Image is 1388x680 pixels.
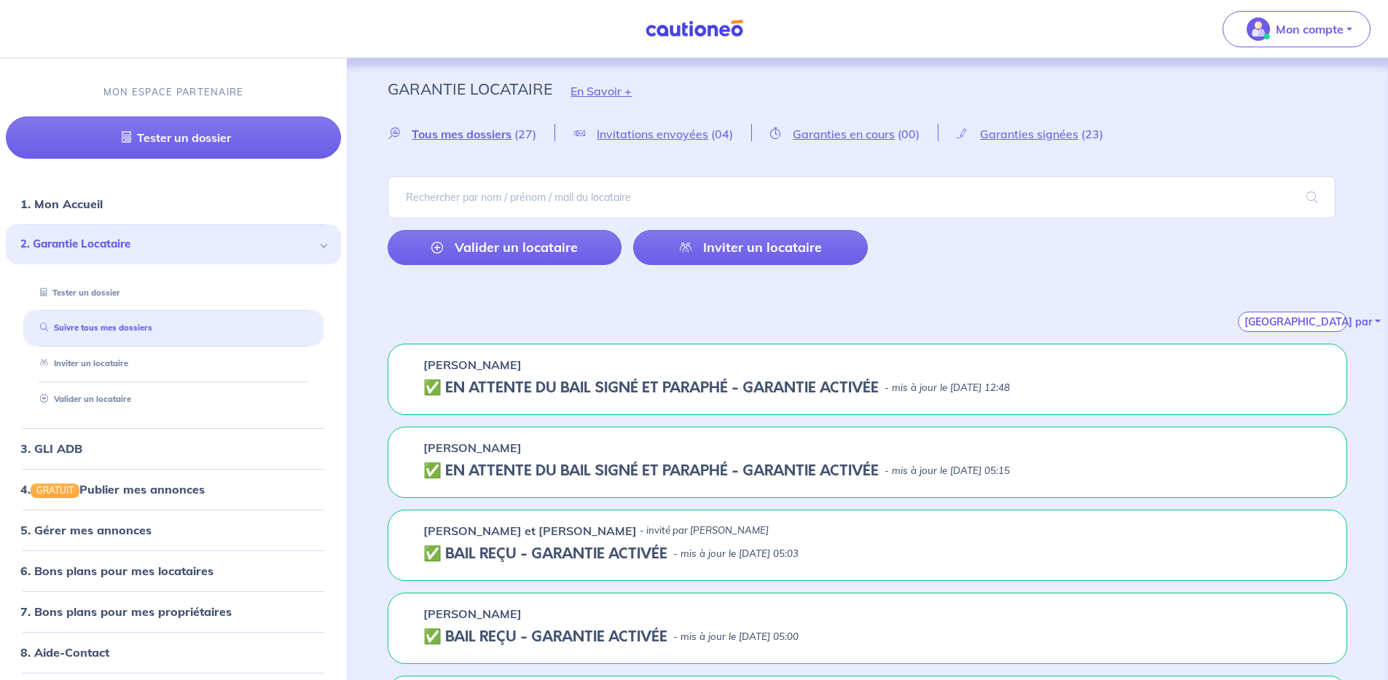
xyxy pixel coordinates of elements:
[103,85,244,99] p: MON ESPACE PARTENAIRE
[640,20,749,38] img: Cautioneo
[711,127,733,141] span: (04)
[1238,312,1347,332] button: [GEOGRAPHIC_DATA] par
[23,352,324,376] div: Inviter un locataire
[6,597,341,626] div: 7. Bons plans pour mes propriétaires
[23,281,324,305] div: Tester un dossier
[423,545,1311,563] div: state: CONTRACT-VALIDATED, Context: NOT-LESSOR,IN-MANAGEMENT
[514,127,536,141] span: (27)
[20,523,152,537] a: 5. Gérer mes annonces
[423,545,667,563] h5: ✅ BAIL REÇU - GARANTIE ACTIVÉE
[555,127,751,141] a: Invitations envoyées(04)
[423,439,522,456] p: [PERSON_NAME]
[793,127,895,141] span: Garanties en cours
[938,127,1121,141] a: Garanties signées(23)
[6,225,341,265] div: 2. Garantie Locataire
[423,628,1311,646] div: state: CONTRACT-VALIDATED, Context: NOT-LESSOR,IS-GL-CAUTION
[423,379,1311,397] div: state: CONTRACT-SIGNED, Context: NOT-LESSOR,IS-GL-CAUTION
[633,230,867,265] a: Inviter un locataire
[1223,11,1371,47] button: illu_account_valid_menu.svgMon compte
[6,556,341,585] div: 6. Bons plans pour mes locataires
[1276,20,1344,38] p: Mon compte
[20,564,213,578] a: 6. Bons plans pour mes locataires
[6,475,341,504] div: 4.GRATUITPublier mes annonces
[423,462,1311,480] div: state: CONTRACT-SIGNED, Context: NOT-LESSOR,IS-GL-CAUTION
[640,523,769,538] p: - invité par [PERSON_NAME]
[885,464,1010,478] p: - mis à jour le [DATE] 05:15
[6,638,341,667] div: 8. Aide-Contact
[388,127,554,141] a: Tous mes dossiers(27)
[423,356,522,373] p: [PERSON_NAME]
[673,630,799,644] p: - mis à jour le [DATE] 05:00
[6,117,341,159] a: Tester un dossier
[20,604,232,619] a: 7. Bons plans pour mes propriétaires
[885,381,1010,395] p: - mis à jour le [DATE] 12:48
[898,127,920,141] span: (00)
[388,76,552,102] p: Garantie Locataire
[552,70,650,112] button: En Savoir +
[423,379,879,397] h5: ✅️️️ EN ATTENTE DU BAIL SIGNÉ ET PARAPHÉ - GARANTIE ACTIVÉE
[34,359,128,369] a: Inviter un locataire
[597,127,708,141] span: Invitations envoyées
[1081,127,1103,141] span: (23)
[23,387,324,411] div: Valider un locataire
[34,323,152,333] a: Suivre tous mes dossiers
[6,515,341,545] div: 5. Gérer mes annonces
[6,190,341,219] div: 1. Mon Accueil
[1247,17,1270,41] img: illu_account_valid_menu.svg
[752,127,938,141] a: Garanties en cours(00)
[423,462,879,480] h5: ✅️️️ EN ATTENTE DU BAIL SIGNÉ ET PARAPHÉ - GARANTIE ACTIVÉE
[34,288,120,298] a: Tester un dossier
[980,127,1078,141] span: Garanties signées
[423,628,667,646] h5: ✅ BAIL REÇU - GARANTIE ACTIVÉE
[388,230,622,265] a: Valider un locataire
[1289,177,1336,218] span: search
[20,441,82,456] a: 3. GLI ADB
[20,237,315,253] span: 2. Garantie Locataire
[34,394,131,404] a: Valider un locataire
[423,605,522,622] p: [PERSON_NAME]
[20,197,103,212] a: 1. Mon Accueil
[412,127,511,141] span: Tous mes dossiers
[423,522,637,539] p: [PERSON_NAME] et [PERSON_NAME]
[6,434,341,463] div: 3. GLI ADB
[20,645,109,660] a: 8. Aide-Contact
[388,176,1336,218] input: Rechercher par nom / prénom / mail du locataire
[673,547,799,561] p: - mis à jour le [DATE] 05:03
[23,317,324,341] div: Suivre tous mes dossiers
[20,482,205,497] a: 4.GRATUITPublier mes annonces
